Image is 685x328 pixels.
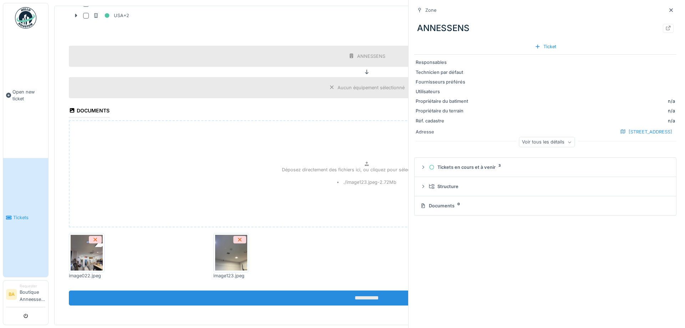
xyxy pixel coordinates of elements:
li: Boutique Anneessens [20,283,45,306]
div: n/a [668,98,675,105]
div: Documents [420,202,668,209]
img: e8zyiawlhgytido3tec7gtg4yjoe [71,235,103,271]
div: Ticket [532,42,559,51]
div: Propriétaire du terrain [416,107,471,114]
div: Utilisateurs [416,88,471,95]
summary: Documents0 [417,199,673,212]
div: Structure [429,183,668,190]
div: Zone [425,7,436,14]
div: ANNESSENS [414,19,676,37]
div: Réf. cadastre [416,117,471,124]
div: [STREET_ADDRESS] [617,127,675,137]
summary: Structure [417,180,673,193]
div: Documents [69,105,110,117]
div: Aucun équipement sélectionné [338,84,405,91]
div: Technicien par défaut [416,69,471,76]
div: Requester [20,283,45,289]
div: Tickets en cours et à venir [429,164,668,171]
div: Propriétaire du batiment [416,98,471,105]
div: n/a [474,117,675,124]
div: Fournisseurs préférés [416,79,471,85]
img: Badge_color-CXgf-gQk.svg [15,7,36,29]
a: BA RequesterBoutique Anneessens [6,283,45,307]
div: USA+2 [93,11,129,20]
summary: Tickets en cours et à venir3 [417,161,673,174]
div: Voir tous les détails [519,137,575,147]
li: BA [6,289,17,300]
div: ANNESSENS [357,53,385,60]
p: Déposez directement des fichiers ici, ou cliquez pour sélectionner des fichiers [282,166,452,173]
li: ./image123.jpeg - 2.72 Mb [337,179,397,186]
img: 82op7vd5389h6feuoinj0vfwowgp [215,235,247,271]
div: image022.jpeg [69,272,105,279]
span: Tickets [13,214,45,221]
div: Responsables [416,59,471,66]
div: image123.jpeg [213,272,249,279]
a: Tickets [3,158,48,277]
span: Open new ticket [12,89,45,102]
a: Open new ticket [3,32,48,158]
div: n/a [474,107,675,114]
div: Adresse [416,128,471,135]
